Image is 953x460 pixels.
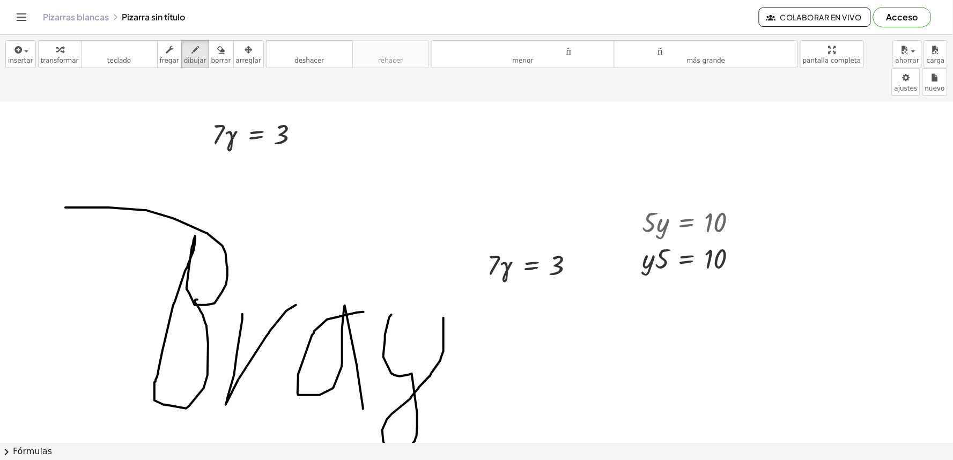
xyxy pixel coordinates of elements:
[800,40,864,68] button: pantalla completa
[209,40,234,68] button: borrar
[181,40,209,68] button: dibujar
[886,11,918,23] font: Acceso
[687,57,726,64] font: más grande
[84,44,155,55] font: teclado
[924,40,948,68] button: carga
[236,57,261,64] font: arreglar
[614,40,798,68] button: tamaño_del_formatomás grande
[157,40,182,68] button: fregar
[13,446,52,456] font: Fórmulas
[895,85,918,92] font: ajustes
[892,68,920,96] button: ajustes
[43,11,109,23] font: Pizarras blancas
[893,40,922,68] button: ahorrar
[927,57,945,64] font: carga
[896,57,919,64] font: ahorrar
[873,7,932,27] button: Acceso
[803,57,861,64] font: pantalla completa
[925,85,945,92] font: nuevo
[269,44,350,55] font: deshacer
[759,8,871,27] button: Colaborar en vivo
[38,40,82,68] button: transformar
[431,40,615,68] button: tamaño_del_formatomenor
[513,57,534,64] font: menor
[233,40,264,68] button: arreglar
[5,40,36,68] button: insertar
[81,40,158,68] button: tecladoteclado
[13,9,30,26] button: Cambiar navegación
[107,57,131,64] font: teclado
[355,44,426,55] font: rehacer
[378,57,403,64] font: rehacer
[352,40,429,68] button: rehacerrehacer
[294,57,324,64] font: deshacer
[266,40,353,68] button: deshacerdeshacer
[160,57,179,64] font: fregar
[43,12,109,23] a: Pizarras blancas
[617,44,795,55] font: tamaño_del_formato
[922,68,948,96] button: nuevo
[41,57,79,64] font: transformar
[184,57,206,64] font: dibujar
[8,57,33,64] font: insertar
[434,44,612,55] font: tamaño_del_formato
[211,57,231,64] font: borrar
[780,12,862,22] font: Colaborar en vivo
